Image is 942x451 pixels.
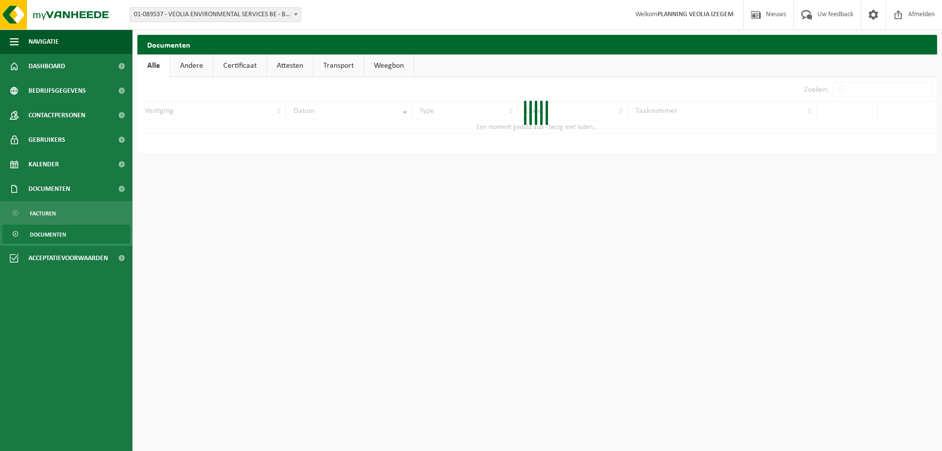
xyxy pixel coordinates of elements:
[28,177,70,201] span: Documenten
[213,54,266,77] a: Certificaat
[28,79,86,103] span: Bedrijfsgegevens
[30,225,66,244] span: Documenten
[28,54,65,79] span: Dashboard
[28,152,59,177] span: Kalender
[137,35,937,54] h2: Documenten
[170,54,213,77] a: Andere
[30,204,56,223] span: Facturen
[28,103,85,128] span: Contactpersonen
[2,225,130,243] a: Documenten
[137,54,170,77] a: Alle
[657,11,733,18] strong: PLANNING VEOLIA IZEGEM
[28,246,108,270] span: Acceptatievoorwaarden
[130,8,301,22] span: 01-089537 - VEOLIA ENVIRONMENTAL SERVICES BE - BEERSE
[2,204,130,222] a: Facturen
[130,7,301,22] span: 01-089537 - VEOLIA ENVIRONMENTAL SERVICES BE - BEERSE
[267,54,313,77] a: Attesten
[28,128,65,152] span: Gebruikers
[28,29,59,54] span: Navigatie
[314,54,364,77] a: Transport
[364,54,414,77] a: Weegbon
